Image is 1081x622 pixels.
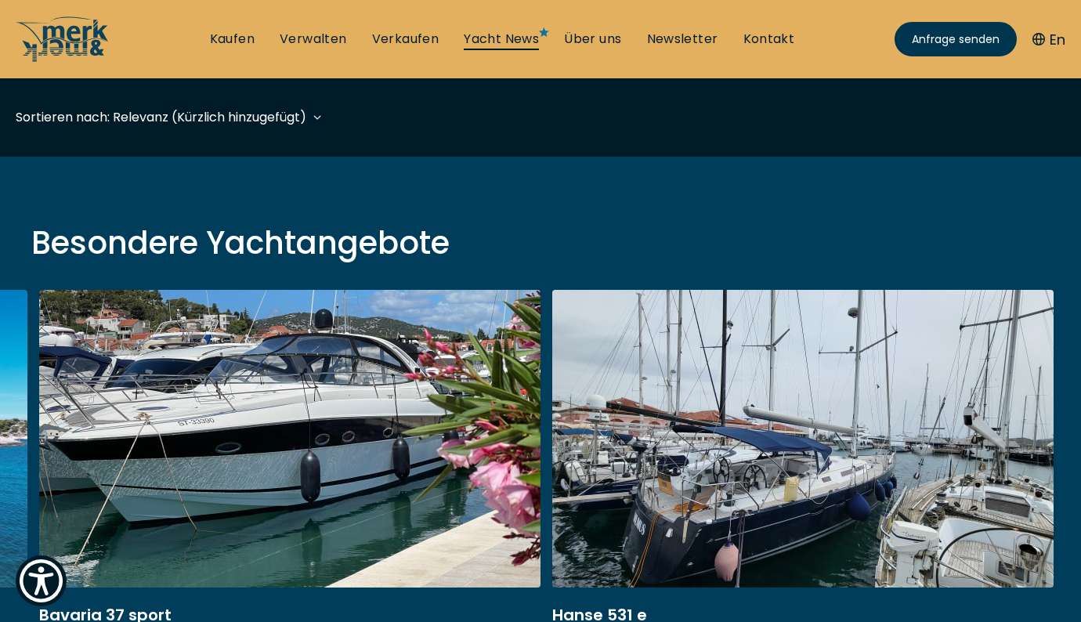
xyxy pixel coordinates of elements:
[372,31,439,48] a: Verkaufen
[210,31,255,48] a: Kaufen
[564,31,621,48] a: Über uns
[280,31,347,48] a: Verwalten
[647,31,718,48] a: Newsletter
[895,22,1017,56] a: Anfrage senden
[1032,29,1065,50] button: En
[743,31,795,48] a: Kontakt
[16,107,306,127] div: Sortieren nach: Relevanz (Kürzlich hinzugefügt)
[464,31,539,48] a: Yacht News
[16,555,67,606] button: Show Accessibility Preferences
[912,31,1000,48] span: Anfrage senden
